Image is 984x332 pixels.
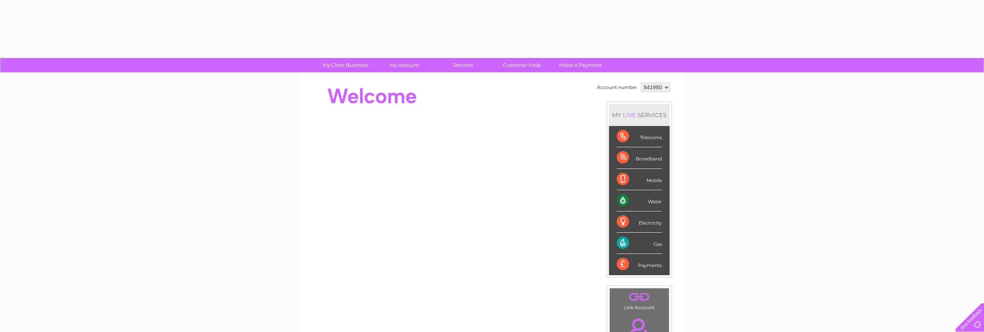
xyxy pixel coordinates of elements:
[617,169,662,190] div: Mobile
[617,126,662,147] div: Telecoms
[617,190,662,211] div: Water
[617,211,662,233] div: Electricity
[372,58,436,72] a: My Account
[617,254,662,275] div: Payments
[609,288,669,312] td: Link Account
[314,58,377,72] a: My Clear Business
[549,58,612,72] a: Make A Payment
[612,290,667,304] a: .
[490,58,554,72] a: Customer Help
[609,104,670,126] div: MY SERVICES
[617,147,662,169] div: Broadband
[617,233,662,254] div: Gas
[431,58,495,72] a: Services
[595,81,639,94] td: Account number
[621,111,638,119] div: LIVE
